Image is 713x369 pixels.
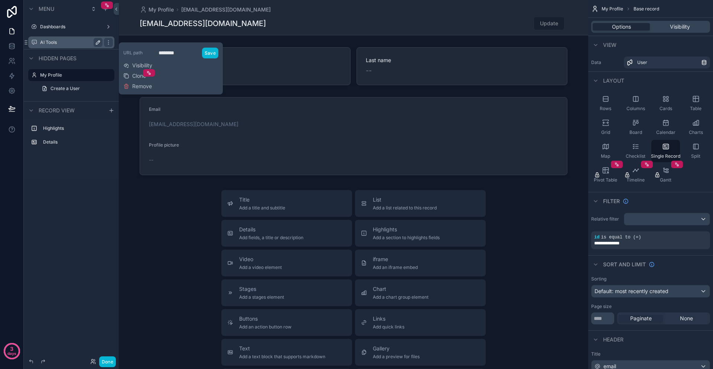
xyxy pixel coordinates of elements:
[39,55,76,62] span: Hidden pages
[621,92,650,115] button: Columns
[626,106,645,112] span: Columns
[40,39,100,45] label: AI Tools
[629,129,642,135] span: Board
[651,164,680,186] button: Gantt
[149,6,174,13] span: My Profile
[651,153,680,159] span: Single Record
[601,129,610,135] span: Grid
[681,92,710,115] button: Table
[626,153,645,159] span: Checklist
[591,276,606,282] label: Sorting
[591,216,621,222] label: Relative filter
[7,348,16,359] p: days
[591,285,710,298] button: Default: most recently created
[51,86,80,92] span: Create a User
[681,116,710,138] button: Charts
[132,62,152,69] span: Visibility
[202,48,218,58] button: Save
[601,153,610,159] span: Map
[123,83,152,90] button: Remove
[123,62,152,69] button: Visibility
[670,23,690,31] span: Visibility
[630,315,652,322] span: Paginate
[634,6,659,12] span: Base record
[10,345,13,353] p: 3
[603,77,624,84] span: Layout
[651,116,680,138] button: Calendar
[656,129,675,135] span: Calendar
[690,106,701,112] span: Table
[603,261,646,268] span: Sort And Limit
[660,106,672,112] span: Cards
[689,129,703,135] span: Charts
[602,6,623,12] span: My Profile
[621,140,650,162] button: Checklist
[651,140,680,162] button: Single Record
[591,116,620,138] button: Grid
[181,6,271,13] a: [EMAIL_ADDRESS][DOMAIN_NAME]
[591,60,621,65] label: Data
[603,41,616,49] span: View
[603,198,620,205] span: Filter
[651,92,680,115] button: Cards
[123,72,152,80] button: Clone
[603,336,624,343] span: Header
[660,177,671,183] span: Gantt
[601,235,641,240] span: is equal to (=)
[594,177,617,183] span: Pivot Table
[40,72,110,78] label: My Profile
[39,5,54,13] span: Menu
[123,50,153,56] label: URL path
[43,139,111,145] label: Details
[637,60,647,65] span: User
[591,351,710,357] label: Title
[99,356,116,367] button: Done
[132,83,152,90] span: Remove
[132,72,146,80] span: Clone
[43,125,111,131] label: Highlights
[624,57,710,68] a: User
[591,304,612,309] label: Page size
[621,164,650,186] button: Timeline
[24,119,119,155] div: scrollable content
[594,235,599,240] span: id
[680,315,693,322] span: None
[595,288,668,294] span: Default: most recently created
[591,92,620,115] button: Rows
[37,83,114,94] a: Create a User
[626,177,645,183] span: Timeline
[40,24,102,30] label: Dashboards
[140,18,266,29] h1: [EMAIL_ADDRESS][DOMAIN_NAME]
[140,6,174,13] a: My Profile
[591,140,620,162] button: Map
[621,116,650,138] button: Board
[591,164,620,186] button: Pivot Table
[681,140,710,162] button: Split
[612,23,631,31] span: Options
[39,107,75,114] span: Record view
[600,106,611,112] span: Rows
[691,153,700,159] span: Split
